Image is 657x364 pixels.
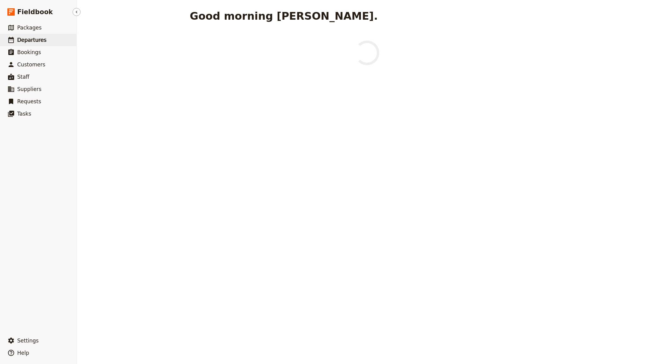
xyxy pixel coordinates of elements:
[190,10,378,22] h1: Good morning [PERSON_NAME].
[17,25,42,31] span: Packages
[17,7,53,17] span: Fieldbook
[17,74,30,80] span: Staff
[17,111,31,117] span: Tasks
[73,8,81,16] button: Hide menu
[17,350,29,356] span: Help
[17,86,42,92] span: Suppliers
[17,61,45,68] span: Customers
[17,49,41,55] span: Bookings
[17,37,46,43] span: Departures
[17,338,39,344] span: Settings
[17,98,41,105] span: Requests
